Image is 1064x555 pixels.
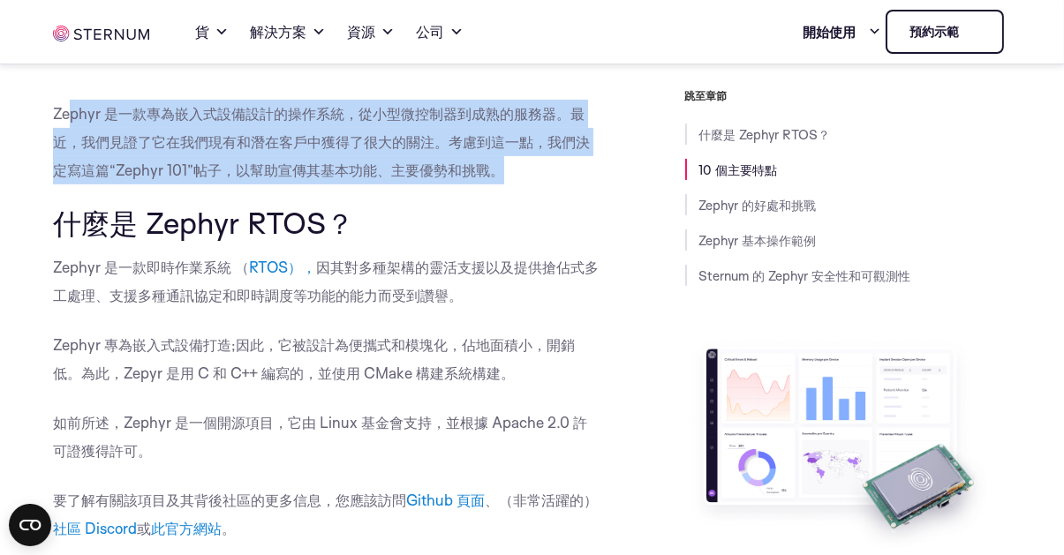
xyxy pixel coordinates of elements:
[966,25,980,39] img: 胸骨物聯網
[250,22,306,41] font: 解決方案
[909,26,959,38] font: 預約示範
[699,197,817,214] a: Zephyr 的好處和挑戰
[53,100,600,184] p: Zephyr 是一款專為嵌入式設備設計的操作系統，從小型微控制器到成熟的服務器。最近，我們見證了它在我們現有和潛在客戶中獲得了很大的關注。考慮到這一點，我們決定寫這篇“Zephyr 101”帖子...
[699,126,831,143] a: 什麼是 Zephyr RTOS？
[347,22,375,41] font: 資源
[406,491,485,509] a: Github 頁面
[9,504,51,546] button: 開啟 CMP 小工具
[685,335,994,555] img: 使用免費評估套件試駕 Sternum
[53,486,600,543] p: 要了解有關該項目及其背後社區的更多信息，您應該訪問 、（非常活躍的） 或 。
[53,206,600,239] h2: 什麼是 Zephyr RTOS？
[886,10,1004,54] a: 預約示範
[685,88,1011,102] h3: 跳至章節
[53,26,148,41] img: 胸骨物聯網
[53,519,137,537] a: 社區 Discord
[249,258,316,276] a: RTOS），
[53,253,600,310] p: Zephyr 是一款即時作業系統 （ 因其對多種架構的靈活支援以及提供搶佔式多工處理、支援多種通訊協定和即時調度等功能的能力而受到讚譽。
[803,14,881,49] a: 開始使用
[53,331,600,387] p: Zephyr 專為嵌入式設備打造;因此，它被設計為便攜式和模塊化，佔地面積小，開銷低。為此，Zepyr 是用 C 和 C++ 編寫的，並使用 CMake 構建系統構建。
[151,519,222,537] a: 此官方網站
[699,267,911,284] a: Sternum 的 Zephyr 安全性和可觀測性
[699,232,817,249] a: Zephyr 基本操作範例
[416,22,444,41] font: 公司
[699,161,778,178] a: 10 個主要特點
[803,14,856,49] font: 開始使用
[53,409,600,465] p: 如前所述，Zephyr 是一個開源項目，它由 Linux 基金會支持，並根據 Apache 2.0 許可證獲得許可。
[195,22,209,41] font: 貨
